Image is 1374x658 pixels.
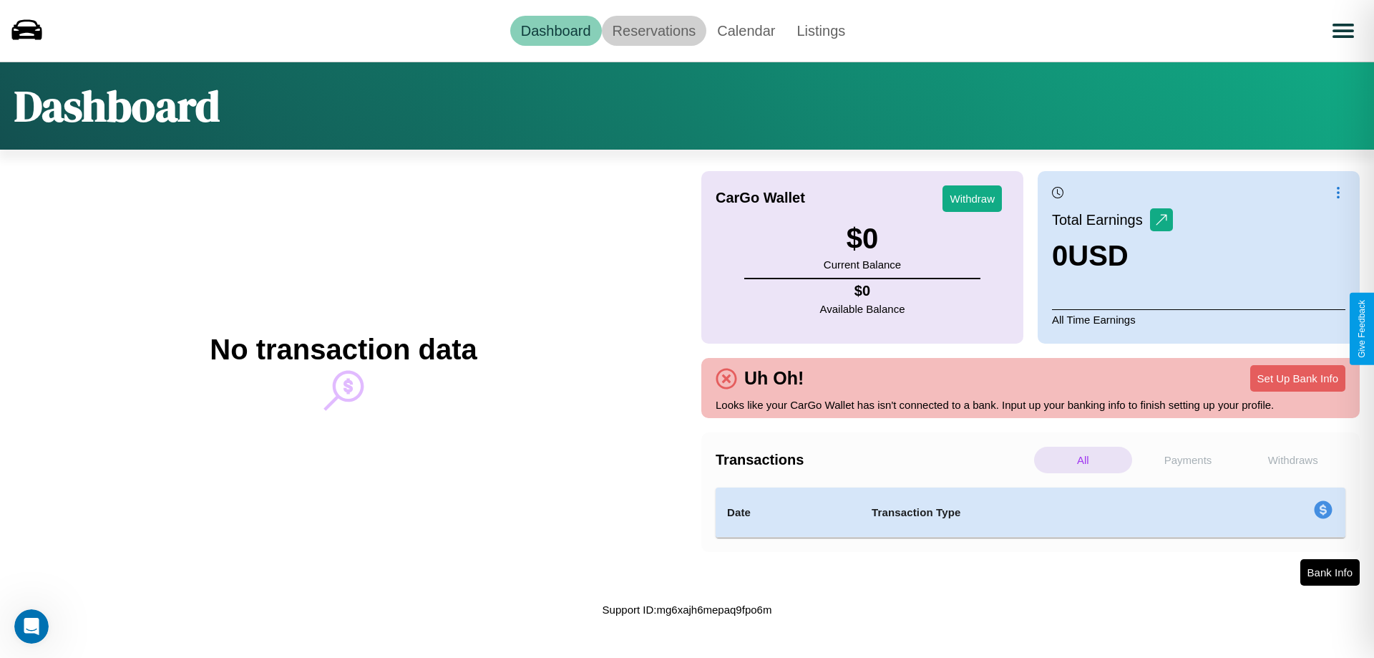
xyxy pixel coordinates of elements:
p: Total Earnings [1052,207,1150,233]
p: All [1034,447,1132,473]
h3: 0 USD [1052,240,1173,272]
p: Available Balance [820,299,905,319]
p: Looks like your CarGo Wallet has isn't connected to a bank. Input up your banking info to finish ... [716,395,1345,415]
h4: $ 0 [820,283,905,299]
p: Withdraws [1244,447,1342,473]
h3: $ 0 [824,223,901,255]
button: Bank Info [1300,559,1360,586]
a: Dashboard [510,16,602,46]
h1: Dashboard [14,77,220,135]
a: Reservations [602,16,707,46]
button: Withdraw [942,185,1002,212]
div: Give Feedback [1357,300,1367,358]
p: Payments [1139,447,1237,473]
table: simple table [716,488,1345,538]
h2: No transaction data [210,334,477,366]
button: Set Up Bank Info [1250,365,1345,392]
p: Support ID: mg6xajh6mepaq9fpo6m [603,600,772,619]
p: All Time Earnings [1052,309,1345,329]
h4: Date [727,504,849,521]
h4: Transaction Type [872,504,1197,521]
a: Listings [786,16,856,46]
a: Calendar [706,16,786,46]
p: Current Balance [824,255,901,274]
h4: Transactions [716,452,1030,468]
h4: CarGo Wallet [716,190,805,206]
iframe: Intercom live chat [14,609,49,644]
h4: Uh Oh! [737,368,811,389]
button: Open menu [1323,11,1363,51]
